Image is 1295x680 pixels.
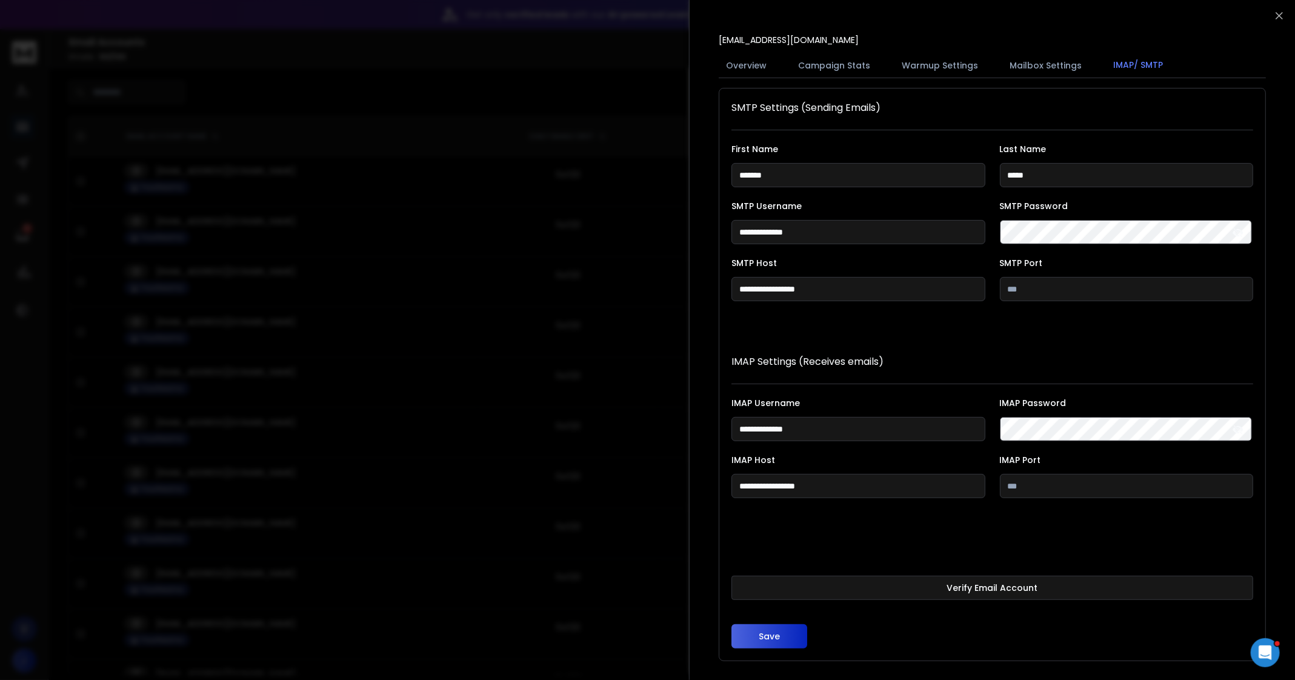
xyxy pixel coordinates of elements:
button: IMAP/ SMTP [1106,52,1170,79]
p: [EMAIL_ADDRESS][DOMAIN_NAME] [719,34,859,46]
h1: SMTP Settings (Sending Emails) [731,101,1253,115]
p: IMAP Settings (Receives emails) [731,355,1253,369]
label: IMAP Port [1000,456,1254,464]
label: SMTP Username [731,202,985,210]
label: IMAP Host [731,456,985,464]
label: IMAP Password [1000,399,1254,407]
label: Last Name [1000,145,1254,153]
button: Overview [719,52,774,79]
iframe: Intercom live chat [1251,638,1280,667]
button: Mailbox Settings [1002,52,1089,79]
button: Verify Email Account [731,576,1253,600]
button: Warmup Settings [894,52,985,79]
label: SMTP Host [731,259,985,267]
label: SMTP Password [1000,202,1254,210]
label: SMTP Port [1000,259,1254,267]
label: First Name [731,145,985,153]
button: Campaign Stats [791,52,877,79]
label: IMAP Username [731,399,985,407]
button: Save [731,624,807,648]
